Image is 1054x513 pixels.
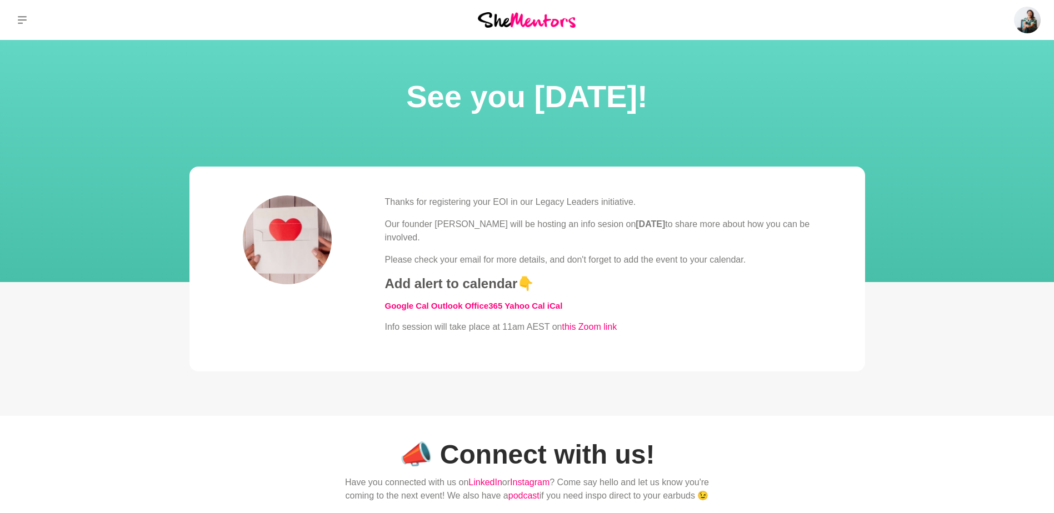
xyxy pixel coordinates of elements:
h4: Add alert to calendar👇 [385,275,812,292]
p: Have you connected with us on or ? Come say hello and let us know you're coming to the next event... [332,476,723,502]
p: Please check your email for more details, and don't forget to add the event to your calendar. [385,253,812,266]
img: Diana Soedardi [1014,7,1041,33]
a: Yahoo Cal [504,301,545,310]
strong: [DATE] [636,219,665,229]
a: Outlook [431,301,463,310]
p: Thanks for registering your EOI in our Legacy Leaders initiative. [385,195,812,209]
a: LinkedIn [468,477,502,487]
h1: 📣 Connect with us! [332,438,723,471]
h5: ​ [385,301,812,311]
a: Office365 [465,301,503,310]
a: Google Cal [385,301,429,310]
p: Info session will take place at 11am AEST on [385,320,812,334]
a: this Zoom link [562,322,617,331]
a: podcast [508,491,540,500]
p: Our founder [PERSON_NAME] will be hosting an info sesion on to share more about how you can be in... [385,218,812,244]
a: iCal [547,301,563,310]
a: Instagram [510,477,550,487]
img: She Mentors Logo [478,12,576,27]
h1: See you [DATE]! [13,76,1041,118]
